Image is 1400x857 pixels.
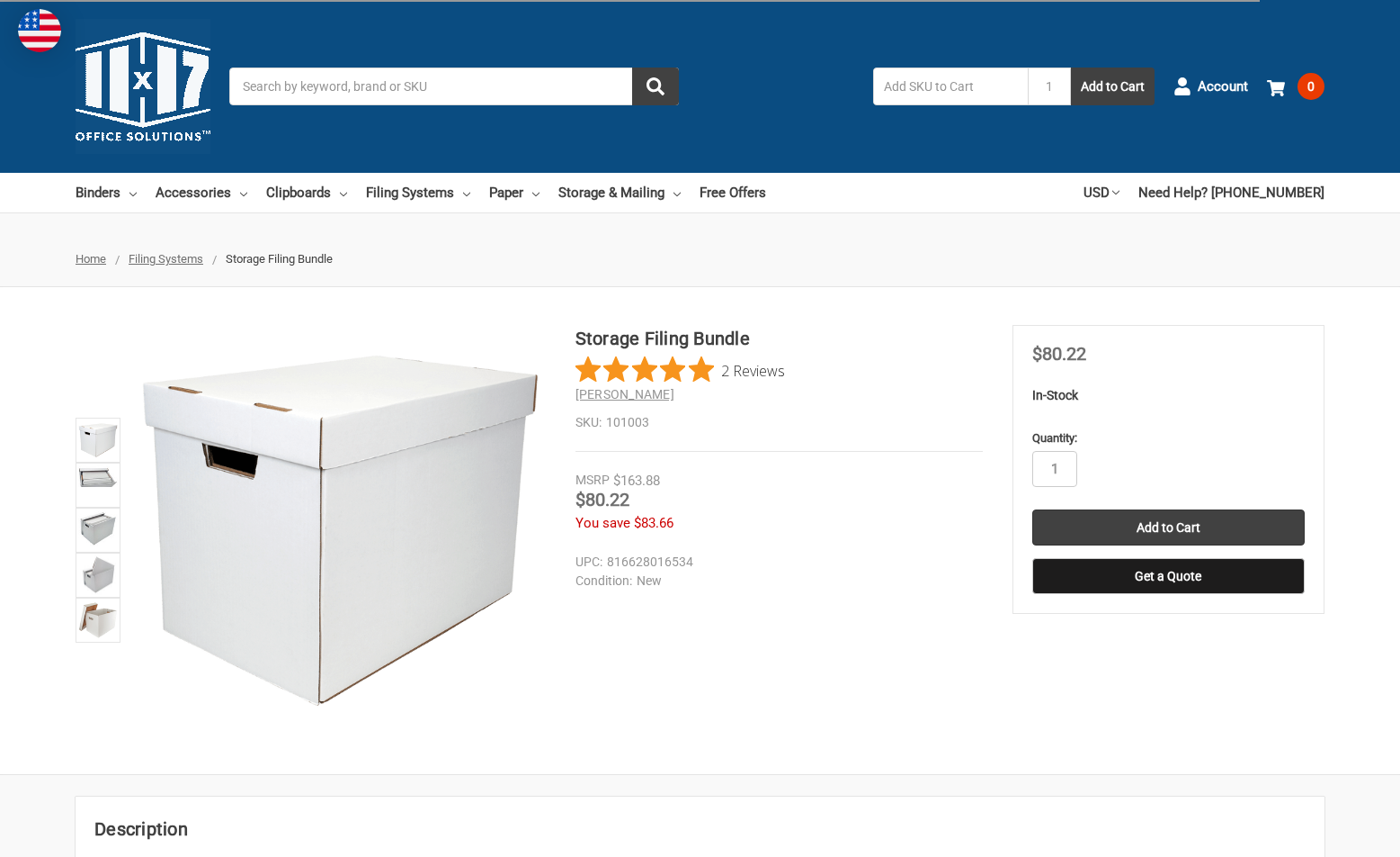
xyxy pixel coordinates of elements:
dt: Condition: [575,572,632,591]
img: Storage Filing Bundle [78,600,118,640]
a: Storage & Mailing [558,173,681,212]
h2: Description [94,816,1306,843]
input: Search by keyword, brand or SKU [229,68,679,105]
img: Storage Filing Bundle [78,510,118,546]
dt: UPC: [575,553,602,572]
a: Need Help? [PHONE_NUMBER] [1138,173,1324,212]
input: Add SKU to Cart [873,68,1028,105]
span: $83.66 [634,515,673,531]
button: Add to Cart [1071,68,1155,105]
img: Storage Filing Bundle [135,325,546,736]
span: $163.88 [613,473,660,489]
dd: 101003 [575,413,983,432]
span: 2 Reviews [721,356,785,383]
input: Add to Cart [1032,510,1305,546]
img: Storage Filing Bundle [78,465,118,487]
a: Clipboards [266,173,347,212]
img: 11x17.com [76,19,210,154]
span: $80.22 [1032,343,1086,365]
a: Filing Systems [129,252,203,266]
span: $80.22 [575,489,629,510]
a: Accessories [156,173,247,212]
a: Account [1173,63,1248,110]
button: Rated 5 out of 5 stars from 2 reviews. Jump to reviews. [575,356,785,383]
img: Storage Filing Bundle [80,555,115,595]
span: You save [575,515,630,531]
a: Filing Systems [366,173,470,212]
a: USD [1083,173,1119,212]
dd: 816628016534 [575,553,975,572]
h1: Storage Filing Bundle [575,325,983,352]
span: Account [1198,77,1248,97]
img: Storage Filing Bundle [78,420,118,460]
label: Quantity: [1032,429,1305,447]
span: Storage Filing Bundle [226,252,333,266]
a: 0 [1267,63,1324,110]
span: 0 [1297,73,1324,100]
a: [PERSON_NAME] [575,387,674,401]
a: Free Offers [700,173,766,212]
div: MSRP [575,471,610,490]
p: In-Stock [1032,386,1305,405]
a: Paper [489,173,539,212]
a: Binders [76,173,137,212]
dd: New [575,572,975,591]
button: Get a Quote [1032,558,1305,594]
a: Home [76,252,106,266]
dt: SKU: [575,413,602,432]
img: duty and tax information for United States [18,9,61,52]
